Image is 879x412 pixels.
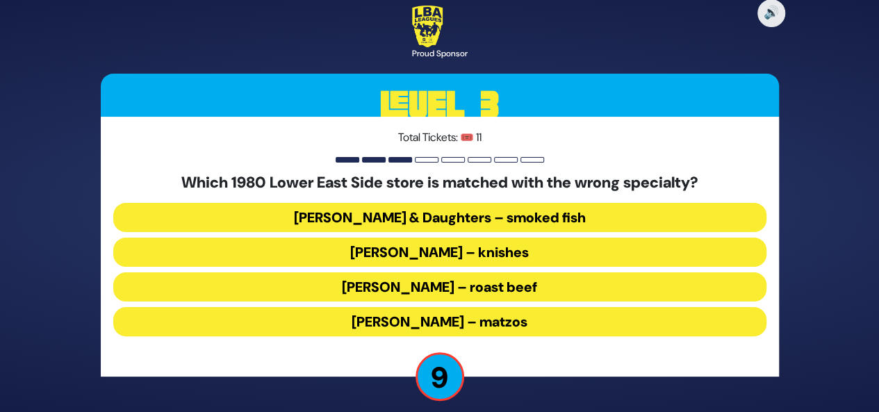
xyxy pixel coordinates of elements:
[113,272,766,302] button: [PERSON_NAME] – roast beef
[101,74,779,136] h3: Level 3
[412,47,468,60] div: Proud Sponsor
[113,203,766,232] button: [PERSON_NAME] & Daughters – smoked fish
[416,352,464,401] p: 9
[113,174,766,192] h5: Which 1980 Lower East Side store is matched with the wrong specialty?
[113,129,766,146] p: Total Tickets: 🎟️ 11
[113,307,766,336] button: [PERSON_NAME] – matzos
[113,238,766,267] button: [PERSON_NAME] – knishes
[412,6,443,47] img: LBA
